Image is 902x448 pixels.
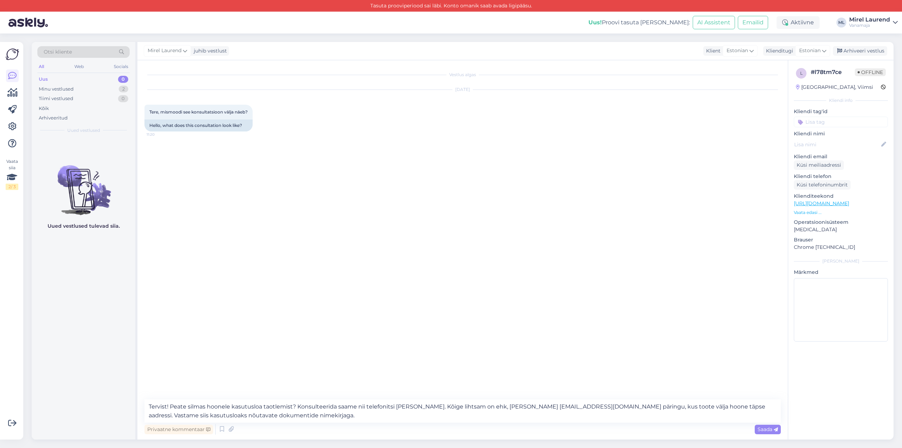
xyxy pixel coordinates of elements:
[144,425,213,434] div: Privaatne kommentaar
[37,62,45,71] div: All
[849,23,890,28] div: Vanamaja
[144,86,781,93] div: [DATE]
[39,95,73,102] div: Tiimi vestlused
[833,46,887,56] div: Arhiveeri vestlus
[794,153,888,160] p: Kliendi email
[144,119,253,131] div: Hello, what does this consultation look like?
[794,226,888,233] p: [MEDICAL_DATA]
[799,47,821,55] span: Estonian
[794,236,888,244] p: Brauser
[119,86,128,93] div: 2
[44,48,72,56] span: Otsi kliente
[849,17,898,28] a: Mirel LaurendVanamaja
[849,17,890,23] div: Mirel Laurend
[777,16,820,29] div: Aktiivne
[794,209,888,216] p: Vaata edasi ...
[39,115,68,122] div: Arhiveeritud
[39,105,49,112] div: Kõik
[6,184,18,190] div: 2 / 3
[693,16,735,29] button: AI Assistent
[738,16,768,29] button: Emailid
[794,180,851,190] div: Küsi telefoninumbrit
[73,62,85,71] div: Web
[148,47,181,55] span: Mirel Laurend
[67,127,100,134] span: Uued vestlused
[758,426,778,432] span: Saada
[811,68,855,76] div: # l78tm7ce
[39,76,48,83] div: Uus
[118,76,128,83] div: 0
[794,219,888,226] p: Operatsioonisüsteem
[147,132,173,137] span: 11:20
[32,153,135,216] img: No chats
[703,47,721,55] div: Klient
[118,95,128,102] div: 0
[149,109,248,115] span: Tere, mismoodi see konsultatsioon välja näeb?
[144,399,781,423] textarea: Tervist! Peate silmas hoonele kasutusloa taotlemist? Konsulteerida saame nii telefonitsi [PERSON_...
[6,158,18,190] div: Vaata siia
[144,72,781,78] div: Vestlus algas
[794,141,880,148] input: Lisa nimi
[727,47,748,55] span: Estonian
[836,18,846,27] div: ML
[48,222,120,230] p: Uued vestlused tulevad siia.
[112,62,130,71] div: Socials
[800,70,803,76] span: l
[855,68,886,76] span: Offline
[794,173,888,180] p: Kliendi telefon
[794,258,888,264] div: [PERSON_NAME]
[794,117,888,127] input: Lisa tag
[794,200,849,207] a: [URL][DOMAIN_NAME]
[588,19,602,26] b: Uus!
[794,269,888,276] p: Märkmed
[588,18,690,27] div: Proovi tasuta [PERSON_NAME]:
[794,160,844,170] div: Küsi meiliaadressi
[763,47,793,55] div: Klienditugi
[794,244,888,251] p: Chrome [TECHNICAL_ID]
[794,192,888,200] p: Klienditeekond
[191,47,227,55] div: juhib vestlust
[6,48,19,61] img: Askly Logo
[39,86,74,93] div: Minu vestlused
[794,97,888,104] div: Kliendi info
[796,84,873,91] div: [GEOGRAPHIC_DATA], Viimsi
[794,108,888,115] p: Kliendi tag'id
[794,130,888,137] p: Kliendi nimi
